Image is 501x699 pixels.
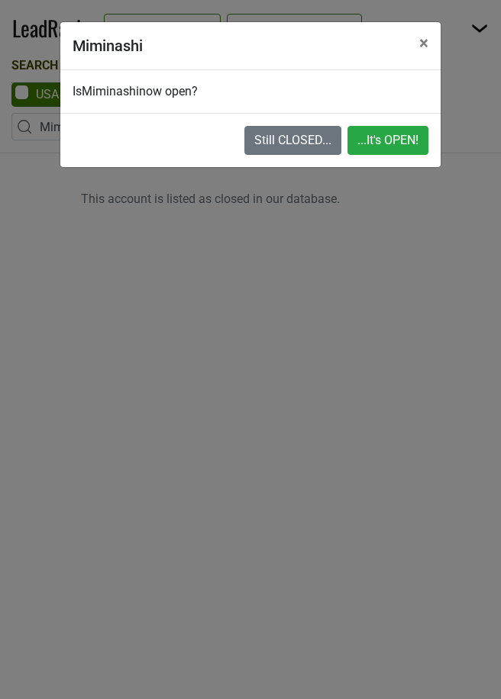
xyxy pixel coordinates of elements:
[60,70,441,113] div: Is now open?
[73,34,143,57] h5: Miminashi
[244,126,341,155] button: Still CLOSED...
[347,126,428,155] button: ...It's OPEN!
[82,84,139,98] span: Miminashi
[419,33,428,53] span: ×
[407,22,441,63] button: Close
